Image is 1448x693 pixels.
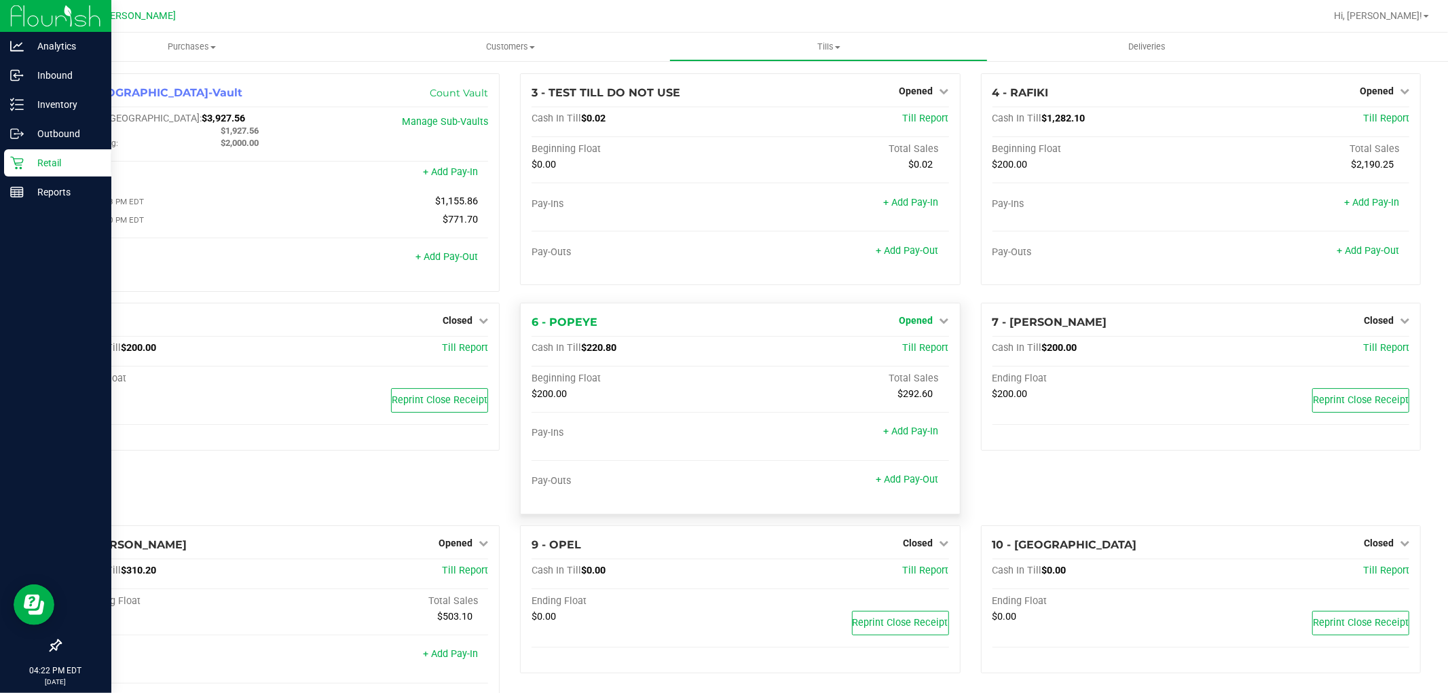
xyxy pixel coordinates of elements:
a: Purchases [33,33,351,61]
span: Cash In Till [532,113,581,124]
a: Till Report [442,565,488,576]
inline-svg: Analytics [10,39,24,53]
span: $220.80 [581,342,616,354]
span: 3 - TEST TILL DO NOT USE [532,86,680,99]
inline-svg: Inbound [10,69,24,82]
div: Pay-Outs [992,246,1201,259]
a: + Add Pay-Out [876,474,939,485]
span: $771.70 [443,214,478,225]
a: Till Report [903,565,949,576]
div: Ending Float [532,595,740,607]
span: Till Report [903,113,949,124]
div: Ending Float [992,595,1201,607]
span: $292.60 [898,388,933,400]
span: $1,927.56 [221,126,259,136]
span: 1 - [GEOGRAPHIC_DATA]-Vault [71,86,242,99]
a: + Add Pay-In [884,426,939,437]
div: Ending Float [992,373,1201,385]
a: + Add Pay-In [423,166,478,178]
span: $0.00 [581,565,606,576]
span: $200.00 [992,388,1028,400]
span: $310.20 [121,565,156,576]
div: Beginning Float [532,143,740,155]
div: Ending Float [71,373,280,385]
button: Reprint Close Receipt [852,611,949,635]
a: + Add Pay-Out [415,251,478,263]
span: Opened [899,315,933,326]
span: Opened [1360,86,1394,96]
span: 9 - OPEL [532,538,581,551]
span: Hi, [PERSON_NAME]! [1334,10,1422,21]
span: $0.02 [581,113,606,124]
p: [DATE] [6,677,105,687]
span: Reprint Close Receipt [392,394,487,406]
span: Cash In Till [992,342,1042,354]
span: 4 - RAFIKI [992,86,1049,99]
span: Cash In Till [532,565,581,576]
span: Opened [899,86,933,96]
p: Inbound [24,67,105,83]
a: + Add Pay-In [884,197,939,208]
div: Total Sales [740,143,948,155]
div: Pay-Outs [532,475,740,487]
p: 04:22 PM EDT [6,664,105,677]
a: Customers [351,33,669,61]
span: Closed [1364,538,1394,548]
span: $2,000.00 [221,138,259,148]
a: Till Report [1363,565,1409,576]
inline-svg: Retail [10,156,24,170]
span: $0.00 [992,611,1017,622]
span: Reprint Close Receipt [853,617,948,629]
span: 8 - [PERSON_NAME] [71,538,187,551]
div: Pay-Ins [532,198,740,210]
div: Pay-Ins [71,168,280,180]
span: Reprint Close Receipt [1313,394,1409,406]
div: Pay-Ins [71,650,280,662]
button: Reprint Close Receipt [391,388,488,413]
span: $2,190.25 [1351,159,1394,170]
span: Closed [904,538,933,548]
div: Pay-Outs [532,246,740,259]
span: Deliveries [1110,41,1184,53]
button: Reprint Close Receipt [1312,388,1409,413]
span: $1,155.86 [435,195,478,207]
span: $200.00 [1042,342,1077,354]
span: $0.00 [1042,565,1066,576]
div: Total Sales [740,373,948,385]
div: Total Sales [280,595,488,607]
a: Till Report [1363,342,1409,354]
span: Cash In [GEOGRAPHIC_DATA]: [71,113,202,124]
a: Till Report [1363,113,1409,124]
span: 6 - POPEYE [532,316,597,329]
a: Till Report [442,342,488,354]
span: Opened [439,538,472,548]
p: Outbound [24,126,105,142]
span: $200.00 [992,159,1028,170]
span: [PERSON_NAME] [101,10,176,22]
span: Reprint Close Receipt [1313,617,1409,629]
div: Total Sales [1201,143,1409,155]
a: Manage Sub-Vaults [402,116,488,128]
p: Retail [24,155,105,171]
inline-svg: Inventory [10,98,24,111]
a: + Add Pay-Out [1337,245,1399,257]
span: $0.02 [909,159,933,170]
span: $1,282.10 [1042,113,1085,124]
div: Pay-Ins [992,198,1201,210]
a: + Add Pay-In [1344,197,1399,208]
span: $200.00 [121,342,156,354]
span: Purchases [33,41,351,53]
span: 7 - [PERSON_NAME] [992,316,1107,329]
p: Reports [24,184,105,200]
span: $0.00 [532,611,556,622]
iframe: Resource center [14,584,54,625]
a: Till Report [903,342,949,354]
span: Closed [1364,315,1394,326]
a: + Add Pay-Out [876,245,939,257]
button: Reprint Close Receipt [1312,611,1409,635]
span: 10 - [GEOGRAPHIC_DATA] [992,538,1137,551]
